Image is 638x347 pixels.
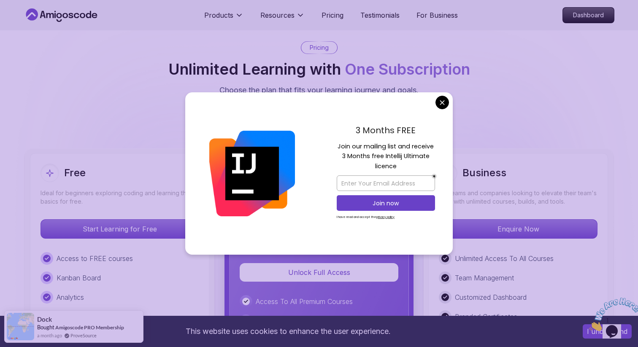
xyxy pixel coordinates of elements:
p: Access to FREE courses [57,253,133,264]
a: Testimonials [360,10,400,20]
span: a month ago [37,332,62,339]
p: Customized Dashboard [455,292,527,302]
iframe: chat widget [586,294,638,334]
a: Amigoscode PRO Membership [55,324,124,331]
button: Enquire Now [439,219,597,239]
div: This website uses cookies to enhance the user experience. [6,322,570,341]
button: Resources [260,10,305,27]
p: For teams and companies looking to elevate their team's skills with unlimited courses, builds, an... [439,189,597,206]
span: Dock [37,316,52,323]
h2: Free [64,166,86,180]
button: Unlock Full Access [240,263,398,282]
span: 1 [3,3,7,11]
img: Chat attention grabber [3,3,56,37]
span: One Subscription [345,60,470,78]
p: Branded Certificates [455,312,517,322]
p: Resources [260,10,295,20]
a: Enquire Now [439,225,597,233]
p: Team Management [455,273,514,283]
button: Accept cookies [583,324,632,339]
p: Unlock Full Access [250,267,388,277]
p: Ideal for beginners exploring coding and learning the basics for free. [41,189,199,206]
span: Bought [37,324,54,331]
p: Dashboard [563,8,614,23]
p: Analytics [57,292,84,302]
p: Access To All Premium Courses [256,296,353,307]
h2: Business [462,166,506,180]
p: Choose the plan that fits your learning journey and goals. [219,84,419,96]
p: Unlimited Access To All Courses [455,253,554,264]
p: Pricing [310,43,329,52]
button: Products [204,10,243,27]
p: Products [204,10,233,20]
p: Kanban Board [57,273,101,283]
a: Start Learning for Free [41,225,199,233]
p: Enquire Now [439,220,597,238]
a: Pricing [322,10,343,20]
h2: Unlimited Learning with [168,61,470,78]
a: Dashboard [562,7,614,23]
a: ProveSource [70,332,97,339]
a: For Business [416,10,458,20]
a: Unlock Full Access [240,268,398,277]
button: Start Learning for Free [41,219,199,239]
img: provesource social proof notification image [7,313,34,340]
